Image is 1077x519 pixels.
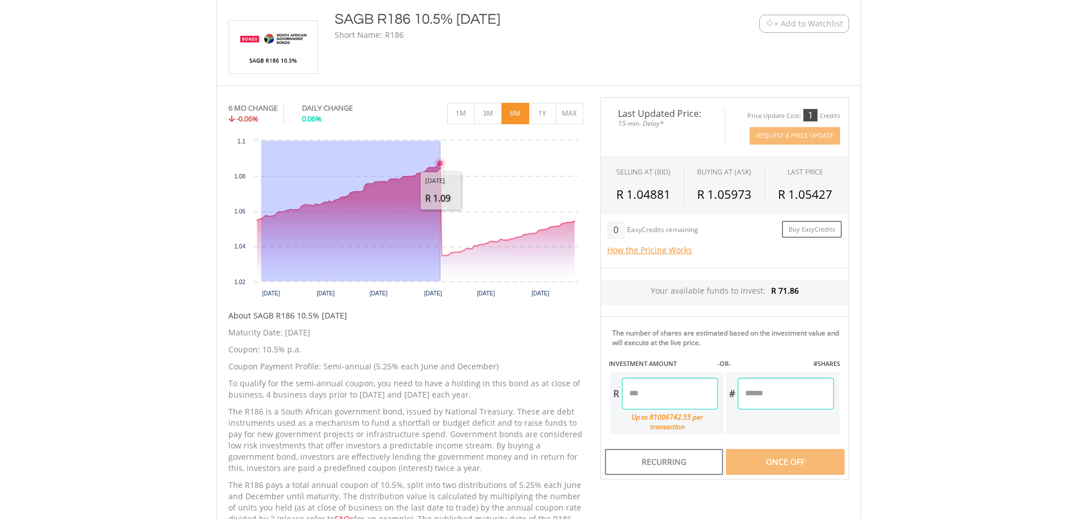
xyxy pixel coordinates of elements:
div: 0 [607,221,625,239]
span: -0.06% [236,114,258,124]
a: How the Pricing Works [607,245,692,255]
div: DAILY CHANGE [302,103,391,114]
p: Maturity Date: [DATE] [228,327,583,338]
span: 0.06% [302,114,322,124]
label: -OR- [717,359,731,368]
text: [DATE] [477,290,495,296]
div: EasyCredits remaining [627,226,698,235]
text: [DATE] [531,290,550,296]
span: Last Updated Price: [609,109,716,118]
div: 1 [803,109,818,121]
p: The R186 is a South African government bond, issued by National Treasury. These are debt instrume... [228,406,583,474]
button: 6M [501,103,529,124]
div: # [726,378,738,409]
div: 6 MO CHANGE [228,103,278,114]
button: 1M [447,103,475,124]
text: [DATE] [262,290,280,296]
button: 3M [474,103,502,124]
div: R186 [385,29,404,41]
div: SAGB R186 10.5% [DATE] [335,9,690,29]
a: Buy EasyCredits [782,221,842,238]
text: [DATE] [317,290,335,296]
svg: Interactive chart [228,135,583,304]
p: Coupon Payment Profile: Semi-annual (5.25% each June and December) [228,361,583,372]
div: Once Off [726,449,844,475]
button: Watchlist + Add to Watchlist [759,15,849,33]
span: 15-min. Delay* [609,118,716,129]
h5: About SAGB R186 10.5% [DATE] [228,310,583,321]
button: Request A Price Update [750,127,840,145]
span: R 1.05973 [697,186,751,202]
text: [DATE] [369,290,387,296]
div: SELLING AT (BID) [616,167,671,177]
span: R 1.05427 [778,186,832,202]
div: LAST PRICE [788,167,823,177]
label: #SHARES [814,359,840,368]
p: Coupon: 10.5% p.a. [228,344,583,355]
text: [DATE] [424,290,442,296]
text: 1.1 [237,138,245,145]
img: EQU.ZA.R186.png [231,21,315,73]
label: INVESTMENT AMOUNT [609,359,677,368]
span: + Add to Watchlist [774,18,843,29]
path: Thursday, 5 Jun 2025, 1.087083. [436,160,443,167]
text: 1.04 [234,243,245,250]
button: MAX [556,103,583,124]
div: Recurring [605,449,723,475]
button: 1Y [529,103,556,124]
div: R [610,378,622,409]
div: The number of shares are estimated based on the investment value and will execute at the live price. [612,328,844,347]
div: Short Name: [335,29,382,41]
text: 1.02 [234,279,245,285]
div: Credits [820,112,840,120]
div: Up to R1006742.55 per transaction [610,409,718,434]
text: 1.08 [234,173,245,180]
span: R 71.86 [771,285,799,296]
div: Chart. Highcharts interactive chart. [228,135,583,304]
text: 1.06 [234,208,245,215]
p: To qualify for the semi-annual coupon, you need to have a holding in this bond as at close of bus... [228,378,583,400]
div: Price Update Cost: [747,112,801,120]
span: R 1.04881 [616,186,671,202]
div: Your available funds to invest: [601,280,849,305]
img: Watchlist [765,19,774,28]
span: BUYING AT (ASK) [697,167,751,177]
